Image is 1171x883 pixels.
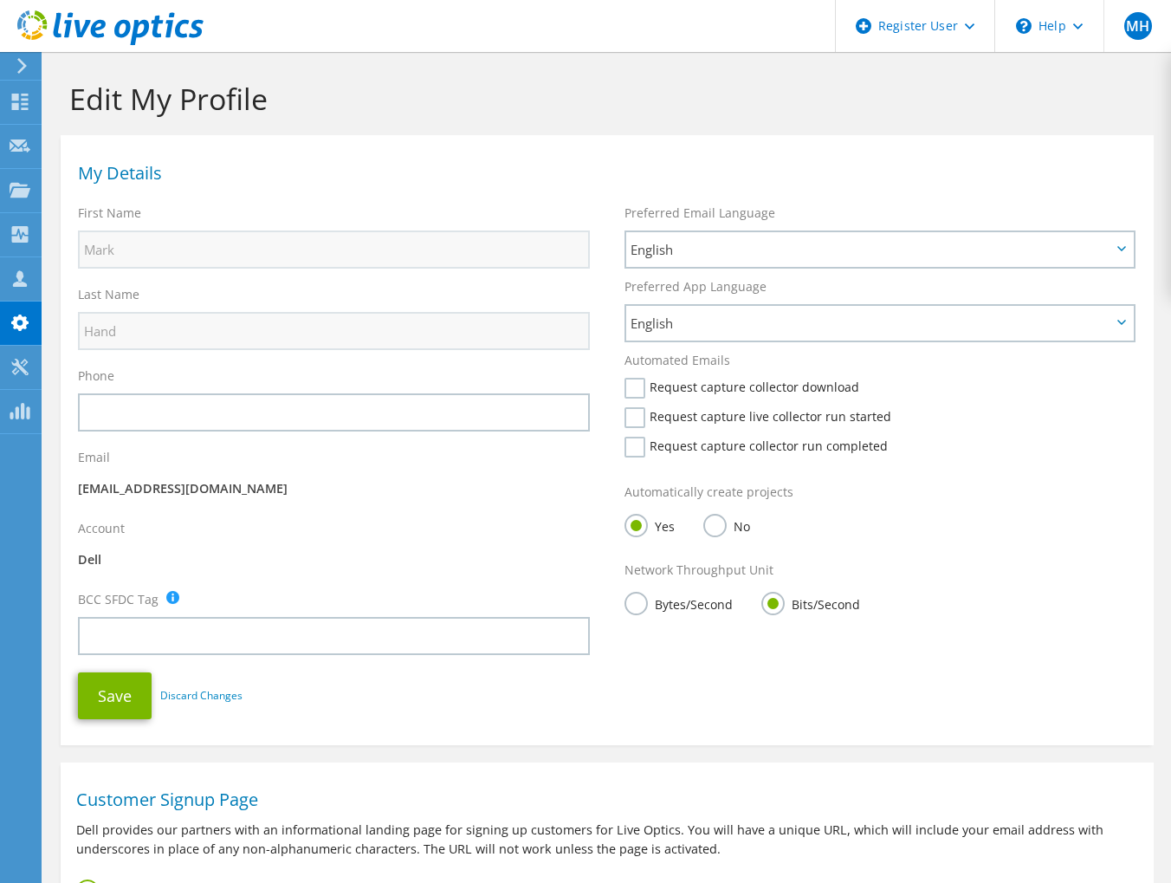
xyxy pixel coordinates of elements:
[160,686,243,705] a: Discard Changes
[78,367,114,385] label: Phone
[78,550,590,569] p: Dell
[624,205,775,222] label: Preferred Email Language
[631,239,1111,260] span: English
[78,449,110,466] label: Email
[624,278,767,295] label: Preferred App Language
[1016,18,1032,34] svg: \n
[78,672,152,719] button: Save
[624,562,773,579] label: Network Throughput Unit
[624,514,675,536] label: Yes
[78,165,1128,182] h1: My Details
[703,514,750,536] label: No
[1124,12,1152,40] span: MH
[78,479,590,498] p: [EMAIL_ADDRESS][DOMAIN_NAME]
[76,791,1129,808] h1: Customer Signup Page
[78,520,125,537] label: Account
[78,591,159,608] label: BCC SFDC Tag
[624,484,793,501] label: Automatically create projects
[624,437,888,458] label: Request capture collector run completed
[78,286,139,303] label: Last Name
[76,821,1138,859] p: Dell provides our partners with an informational landing page for signing up customers for Live O...
[624,407,891,428] label: Request capture live collector run started
[624,352,730,369] label: Automated Emails
[69,81,1136,117] h1: Edit My Profile
[624,378,859,399] label: Request capture collector download
[631,313,1111,334] span: English
[761,592,860,614] label: Bits/Second
[624,592,733,614] label: Bytes/Second
[78,205,141,222] label: First Name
